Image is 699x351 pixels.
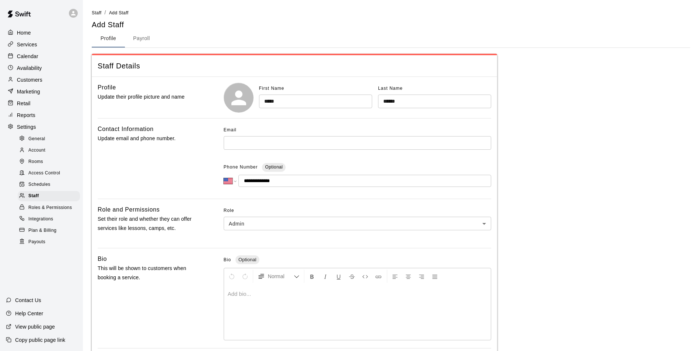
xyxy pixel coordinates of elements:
[92,30,125,47] button: Profile
[6,110,77,121] a: Reports
[6,27,77,38] a: Home
[15,323,55,330] p: View public page
[372,270,385,283] button: Insert Link
[104,9,106,17] li: /
[239,270,251,283] button: Redo
[28,170,60,177] span: Access Control
[259,86,284,91] span: First Name
[415,270,428,283] button: Right Align
[18,179,83,191] a: Schedules
[224,257,231,262] span: Bio
[28,181,50,188] span: Schedules
[18,237,80,247] div: Payouts
[6,39,77,50] a: Services
[17,88,40,95] p: Marketing
[98,214,200,233] p: Set their role and whether they can offer services like lessons, camps, etc.
[18,156,83,168] a: Rooms
[28,135,45,143] span: General
[18,214,80,224] div: Integrations
[28,192,39,200] span: Staff
[268,273,294,280] span: Normal
[224,205,491,217] span: Role
[17,29,31,36] p: Home
[255,270,303,283] button: Formatting Options
[6,86,77,97] a: Marketing
[98,264,200,282] p: This will be shown to customers when booking a service.
[18,236,83,248] a: Payouts
[28,238,45,246] span: Payouts
[319,270,332,283] button: Format Italics
[18,225,83,236] a: Plan & Billing
[359,270,371,283] button: Insert Code
[98,205,160,214] h6: Role and Permissions
[18,145,80,156] div: Account
[98,124,154,134] h6: Contact Information
[6,63,77,74] a: Availability
[346,270,358,283] button: Format Strikethrough
[265,164,283,170] span: Optional
[18,213,83,225] a: Integrations
[18,145,83,156] a: Account
[18,202,83,213] a: Roles & Permissions
[18,134,80,144] div: General
[18,203,80,213] div: Roles & Permissions
[15,297,41,304] p: Contact Us
[15,336,65,344] p: Copy public page link
[332,270,345,283] button: Format Underline
[18,191,80,201] div: Staff
[18,191,83,202] a: Staff
[18,226,80,236] div: Plan & Billing
[98,254,107,264] h6: Bio
[28,227,56,234] span: Plan & Billing
[224,124,237,136] span: Email
[109,10,129,15] span: Add Staff
[6,51,77,62] a: Calendar
[224,162,258,173] span: Phone Number
[28,216,53,223] span: Integrations
[17,76,42,84] p: Customers
[98,92,200,102] p: Update their profile picture and name
[18,180,80,190] div: Schedules
[378,86,403,91] span: Last Name
[98,134,200,143] p: Update email and phone number.
[224,217,491,230] div: Admin
[92,30,690,47] div: staff form tabs
[389,270,401,283] button: Left Align
[92,10,101,15] span: Staff
[125,30,158,47] button: Payroll
[6,121,77,132] a: Settings
[6,98,77,109] a: Retail
[98,83,116,92] h6: Profile
[92,9,690,17] nav: breadcrumb
[17,100,31,107] p: Retail
[17,53,38,60] p: Calendar
[429,270,441,283] button: Justify Align
[402,270,415,283] button: Center Align
[92,20,124,30] h5: Add Staff
[226,270,238,283] button: Undo
[28,147,45,154] span: Account
[306,270,318,283] button: Format Bold
[17,64,42,72] p: Availability
[18,168,83,179] a: Access Control
[28,204,72,212] span: Roles & Permissions
[18,133,83,145] a: General
[15,310,43,317] p: Help Center
[18,157,80,167] div: Rooms
[235,257,259,262] span: Optional
[17,41,37,48] p: Services
[17,111,35,119] p: Reports
[28,158,43,166] span: Rooms
[6,74,77,85] a: Customers
[98,61,491,71] span: Staff Details
[17,123,36,131] p: Settings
